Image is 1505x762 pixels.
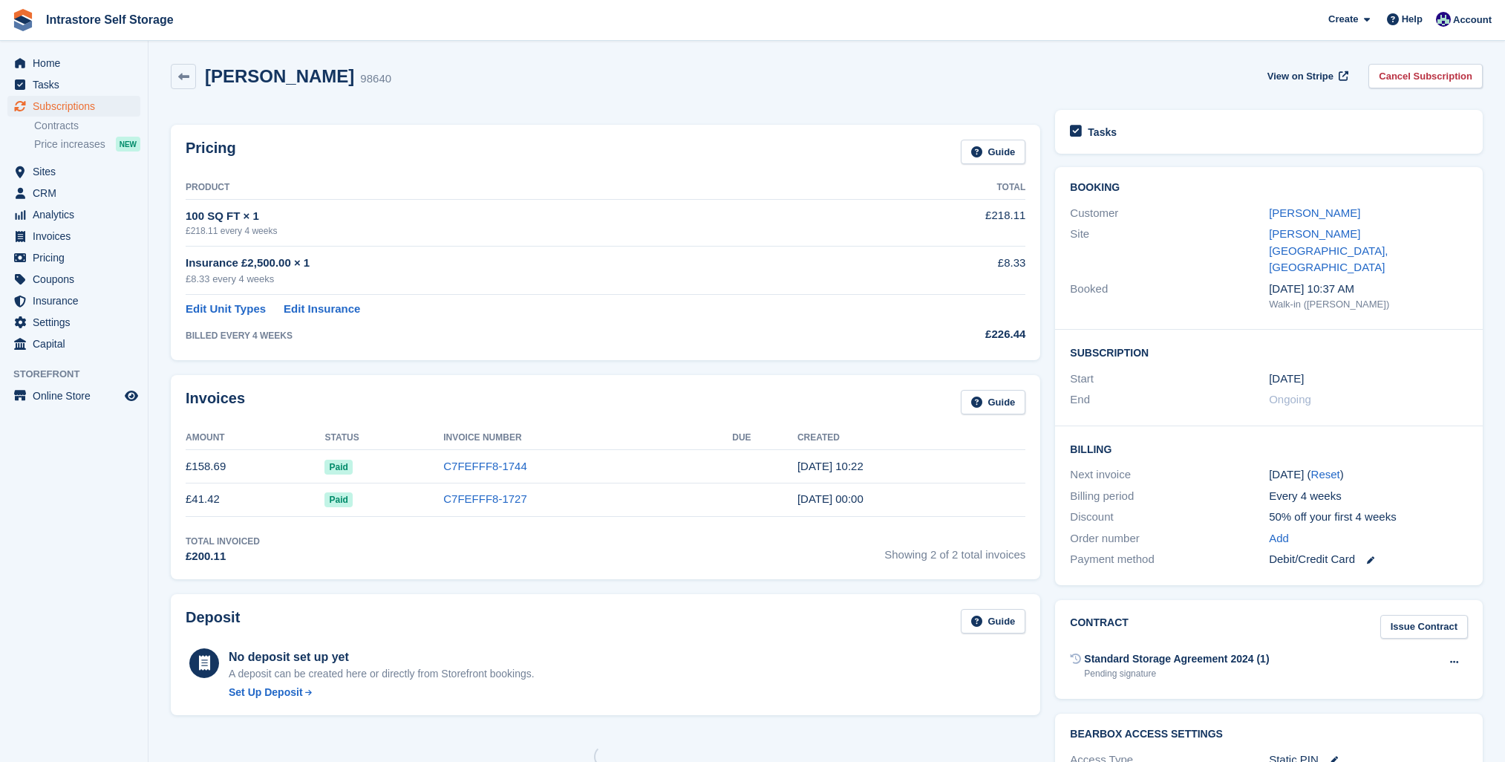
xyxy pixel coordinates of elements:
[33,312,122,333] span: Settings
[1269,551,1468,568] div: Debit/Credit Card
[324,492,352,507] span: Paid
[1070,488,1269,505] div: Billing period
[186,483,324,516] td: £41.42
[443,426,732,450] th: Invoice Number
[33,385,122,406] span: Online Store
[1453,13,1492,27] span: Account
[1070,615,1129,639] h2: Contract
[186,329,869,342] div: BILLED EVERY 4 WEEKS
[33,204,122,225] span: Analytics
[186,255,869,272] div: Insurance £2,500.00 × 1
[33,290,122,311] span: Insurance
[7,312,140,333] a: menu
[12,9,34,31] img: stora-icon-8386f47178a22dfd0bd8f6a31ec36ba5ce8667c1dd55bd0f319d3a0aa187defe.svg
[443,460,527,472] a: C7FEFFF8-1744
[1070,182,1468,194] h2: Booking
[186,272,869,287] div: £8.33 every 4 weeks
[961,140,1026,164] a: Guide
[7,183,140,203] a: menu
[869,326,1026,343] div: £226.44
[229,666,535,682] p: A deposit can be created here or directly from Storefront bookings.
[1070,466,1269,483] div: Next invoice
[186,208,869,225] div: 100 SQ FT × 1
[1070,371,1269,388] div: Start
[1328,12,1358,27] span: Create
[7,333,140,354] a: menu
[33,333,122,354] span: Capital
[229,648,535,666] div: No deposit set up yet
[1402,12,1423,27] span: Help
[205,66,354,86] h2: [PERSON_NAME]
[1269,393,1311,406] span: Ongoing
[186,535,260,548] div: Total Invoiced
[1269,371,1304,388] time: 2025-08-09 23:00:00 UTC
[1269,466,1468,483] div: [DATE] ( )
[186,609,240,634] h2: Deposit
[1070,391,1269,408] div: End
[961,390,1026,414] a: Guide
[1267,69,1333,84] span: View on Stripe
[33,74,122,95] span: Tasks
[7,96,140,117] a: menu
[797,492,864,505] time: 2025-08-09 23:00:41 UTC
[1070,551,1269,568] div: Payment method
[1269,281,1468,298] div: [DATE] 10:37 AM
[33,183,122,203] span: CRM
[1070,205,1269,222] div: Customer
[186,176,869,200] th: Product
[186,301,266,318] a: Edit Unit Types
[186,426,324,450] th: Amount
[7,204,140,225] a: menu
[1269,297,1468,312] div: Walk-in ([PERSON_NAME])
[869,199,1026,246] td: £218.11
[1269,488,1468,505] div: Every 4 weeks
[1269,206,1360,219] a: [PERSON_NAME]
[33,96,122,117] span: Subscriptions
[33,53,122,74] span: Home
[7,74,140,95] a: menu
[797,426,1025,450] th: Created
[1088,126,1117,139] h2: Tasks
[186,450,324,483] td: £158.69
[1070,441,1468,456] h2: Billing
[7,53,140,74] a: menu
[732,426,797,450] th: Due
[1261,64,1351,88] a: View on Stripe
[1070,226,1269,276] div: Site
[7,290,140,311] a: menu
[1269,530,1289,547] a: Add
[7,385,140,406] a: menu
[324,460,352,475] span: Paid
[1070,345,1468,359] h2: Subscription
[33,269,122,290] span: Coupons
[284,301,360,318] a: Edit Insurance
[1070,509,1269,526] div: Discount
[324,426,443,450] th: Status
[186,390,245,414] h2: Invoices
[40,7,180,32] a: Intrastore Self Storage
[1070,530,1269,547] div: Order number
[116,137,140,152] div: NEW
[1269,227,1388,273] a: [PERSON_NAME][GEOGRAPHIC_DATA], [GEOGRAPHIC_DATA]
[229,685,535,700] a: Set Up Deposit
[443,492,527,505] a: C7FEFFF8-1727
[34,137,105,152] span: Price increases
[229,685,303,700] div: Set Up Deposit
[186,224,869,238] div: £218.11 every 4 weeks
[186,548,260,565] div: £200.11
[1269,509,1468,526] div: 50% off your first 4 weeks
[13,367,148,382] span: Storefront
[1368,64,1483,88] a: Cancel Subscription
[961,609,1026,634] a: Guide
[7,269,140,290] a: menu
[33,161,122,182] span: Sites
[1311,468,1340,481] a: Reset
[360,71,391,88] div: 98640
[797,460,864,472] time: 2025-08-13 09:22:11 UTC
[1070,729,1468,740] h2: BearBox Access Settings
[34,119,140,133] a: Contracts
[1436,12,1451,27] img: Mathew Tremewan
[186,140,236,164] h2: Pricing
[1084,651,1269,667] div: Standard Storage Agreement 2024 (1)
[869,176,1026,200] th: Total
